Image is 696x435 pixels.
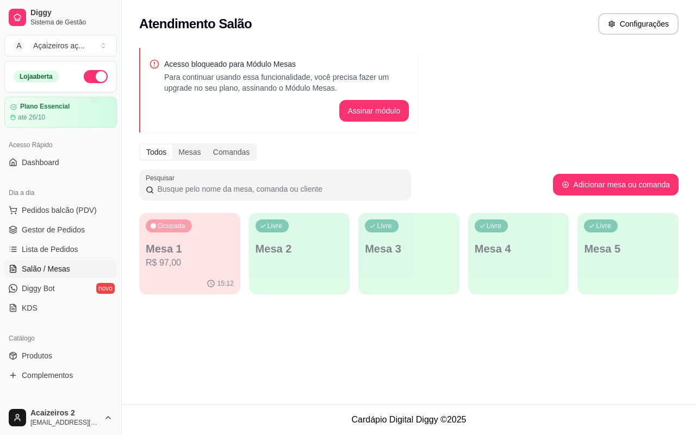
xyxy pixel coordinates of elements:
div: Todos [140,144,172,160]
p: R$ 97,00 [146,256,234,269]
div: Acesso Rápido [4,136,117,154]
p: Livre [596,222,611,230]
p: Para continuar usando essa funcionalidade, você precisa fazer um upgrade no seu plano, assinando ... [164,72,409,93]
span: Complementos [22,370,73,381]
div: Mesas [172,144,207,160]
p: Acesso bloqueado para Módulo Mesas [164,59,409,70]
a: Diggy Botnovo [4,280,117,297]
span: Dashboard [22,157,59,168]
article: Plano Essencial [20,103,70,111]
label: Pesquisar [146,173,178,182]
p: Mesa 4 [475,241,563,256]
a: Gestor de Pedidos [4,221,117,238]
div: Dia a dia [4,184,117,201]
span: Produtos [22,350,52,361]
p: Mesa 1 [146,241,234,256]
button: LivreMesa 3 [358,213,459,294]
span: Salão / Mesas [22,263,70,274]
div: Catálogo [4,330,117,347]
span: Gestor de Pedidos [22,224,85,235]
div: Açaizeiros aç ... [33,40,85,51]
span: Pedidos balcão (PDV) [22,205,97,216]
footer: Cardápio Digital Diggy © 2025 [122,404,696,435]
p: 15:12 [217,279,234,288]
button: LivreMesa 2 [249,213,350,294]
button: Alterar Status [84,70,108,83]
span: Sistema de Gestão [30,18,113,27]
a: DiggySistema de Gestão [4,4,117,30]
input: Pesquisar [154,184,405,194]
p: Mesa 2 [256,241,344,256]
a: Salão / Mesas [4,260,117,278]
span: Diggy [30,8,113,18]
span: A [14,40,24,51]
p: Livre [268,222,283,230]
button: LivreMesa 5 [577,213,679,294]
a: KDS [4,299,117,317]
a: Lista de Pedidos [4,241,117,258]
button: OcupadaMesa 1R$ 97,0015:12 [139,213,240,294]
p: Mesa 5 [584,241,672,256]
h2: Atendimento Salão [139,15,252,33]
button: Adicionar mesa ou comanda [553,174,679,196]
article: até 26/10 [18,113,45,122]
button: Acaizeiros 2[EMAIL_ADDRESS][DOMAIN_NAME] [4,405,117,431]
button: Assinar módulo [339,100,409,122]
div: Comandas [207,144,256,160]
a: Dashboard [4,154,117,171]
span: KDS [22,302,38,313]
div: Loja aberta [14,71,59,83]
a: Plano Essencialaté 26/10 [4,97,117,128]
p: Livre [377,222,392,230]
a: Produtos [4,347,117,364]
a: Complementos [4,367,117,384]
span: Diggy Bot [22,283,55,294]
p: Mesa 3 [365,241,453,256]
span: Acaizeiros 2 [30,408,100,418]
span: Lista de Pedidos [22,244,78,255]
button: Configurações [598,13,679,35]
button: LivreMesa 4 [468,213,569,294]
button: Pedidos balcão (PDV) [4,201,117,219]
button: Select a team [4,35,117,56]
span: [EMAIL_ADDRESS][DOMAIN_NAME] [30,418,100,427]
p: Ocupada [158,222,185,230]
p: Livre [487,222,502,230]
